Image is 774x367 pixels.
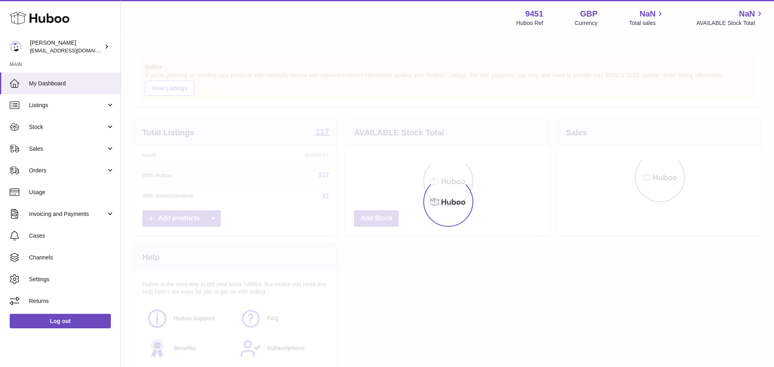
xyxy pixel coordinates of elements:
[696,19,764,27] span: AVAILABLE Stock Total
[29,123,106,131] span: Stock
[29,297,114,305] span: Returns
[739,8,755,19] span: NaN
[525,8,543,19] strong: 9451
[10,41,22,53] img: internalAdmin-9451@internal.huboo.com
[29,80,114,87] span: My Dashboard
[516,19,543,27] div: Huboo Ref
[30,39,102,54] div: [PERSON_NAME]
[629,19,665,27] span: Total sales
[629,8,665,27] a: NaN Total sales
[29,276,114,283] span: Settings
[639,8,655,19] span: NaN
[696,8,764,27] a: NaN AVAILABLE Stock Total
[29,189,114,196] span: Usage
[29,167,106,174] span: Orders
[29,232,114,240] span: Cases
[29,102,106,109] span: Listings
[29,145,106,153] span: Sales
[580,8,597,19] strong: GBP
[10,314,111,328] a: Log out
[29,210,106,218] span: Invoicing and Payments
[30,47,119,54] span: [EMAIL_ADDRESS][DOMAIN_NAME]
[29,254,114,261] span: Channels
[575,19,598,27] div: Currency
